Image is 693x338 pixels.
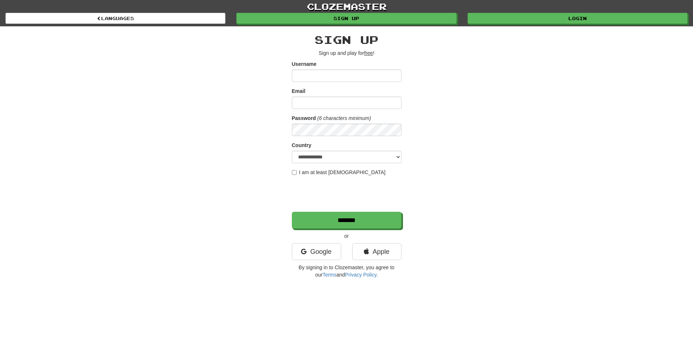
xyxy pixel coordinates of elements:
[468,13,688,24] a: Login
[292,87,305,95] label: Email
[317,115,371,121] em: (6 characters minimum)
[292,169,386,176] label: I am at least [DEMOGRAPHIC_DATA]
[364,50,373,56] u: free
[292,243,341,260] a: Google
[292,114,316,122] label: Password
[292,142,312,149] label: Country
[292,232,401,240] p: or
[352,243,401,260] a: Apple
[236,13,456,24] a: Sign up
[292,34,401,46] h2: Sign up
[292,180,403,208] iframe: reCAPTCHA
[292,264,401,278] p: By signing in to Clozemaster, you agree to our and .
[345,272,376,278] a: Privacy Policy
[292,170,297,175] input: I am at least [DEMOGRAPHIC_DATA]
[5,13,225,24] a: Languages
[292,60,317,68] label: Username
[292,49,401,57] p: Sign up and play for !
[323,272,336,278] a: Terms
